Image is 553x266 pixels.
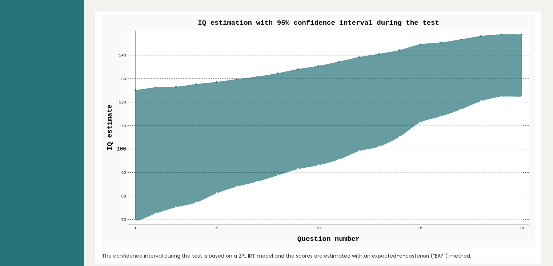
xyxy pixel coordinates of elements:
text: 80 [121,194,126,199]
text: 90 [121,171,126,175]
text: 120 [119,100,126,105]
text: 100 [117,146,126,152]
text: 15 [417,226,422,230]
text: 20 [519,226,524,230]
text: 140 [119,53,126,58]
text: IQ estimate [106,105,114,150]
text: 110 [119,124,126,128]
text: IQ estimation with 95% confidence interval during the test [198,19,439,27]
text: 1 [134,226,136,230]
text: 130 [119,77,126,81]
text: 5 [215,226,218,230]
text: 70 [121,218,126,222]
text: Question number [297,235,360,243]
div: The confidence interval during the test is based on a 2PL IRT model and the scores are estimated ... [102,252,535,260]
text: 10 [316,226,320,230]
